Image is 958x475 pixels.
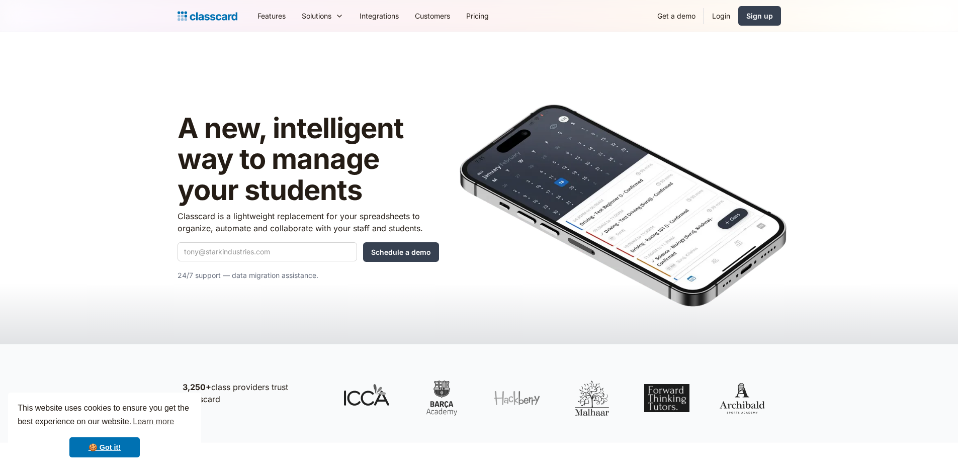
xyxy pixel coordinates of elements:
[294,5,352,27] div: Solutions
[178,113,439,206] h1: A new, intelligent way to manage your students
[302,11,331,21] div: Solutions
[183,381,323,405] p: class providers trust Classcard
[363,242,439,262] input: Schedule a demo
[746,11,773,21] div: Sign up
[249,5,294,27] a: Features
[458,5,497,27] a: Pricing
[649,5,704,27] a: Get a demo
[178,9,237,23] a: Logo
[704,5,738,27] a: Login
[131,414,176,429] a: learn more about cookies
[178,269,439,281] p: 24/7 support — data migration assistance.
[178,242,357,261] input: tony@starkindustries.com
[178,210,439,234] p: Classcard is a lightweight replacement for your spreadsheets to organize, automate and collaborat...
[738,6,781,26] a: Sign up
[69,437,140,457] a: dismiss cookie message
[183,382,211,392] strong: 3,250+
[178,242,439,262] form: Quick Demo Form
[8,393,201,467] div: cookieconsent
[407,5,458,27] a: Customers
[18,402,192,429] span: This website uses cookies to ensure you get the best experience on our website.
[352,5,407,27] a: Integrations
